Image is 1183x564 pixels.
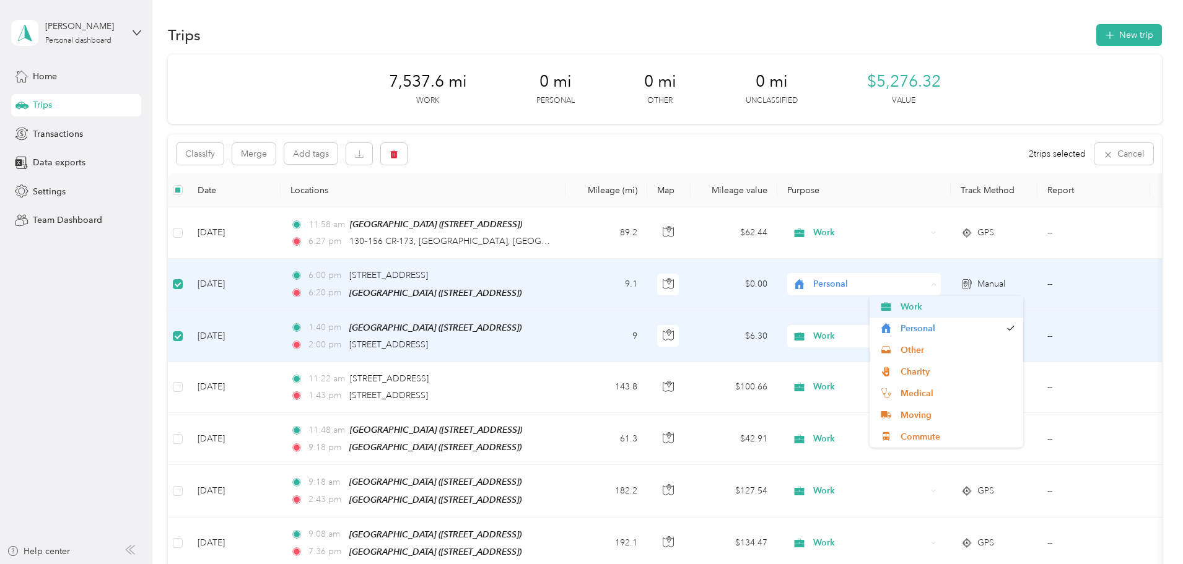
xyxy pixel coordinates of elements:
[349,477,522,487] span: [GEOGRAPHIC_DATA] ([STREET_ADDRESS])
[691,465,777,517] td: $127.54
[901,365,1015,378] span: Charity
[901,322,1001,335] span: Personal
[756,72,788,92] span: 0 mi
[350,425,522,435] span: [GEOGRAPHIC_DATA] ([STREET_ADDRESS])
[349,236,602,246] span: 130–156 CR-173, [GEOGRAPHIC_DATA], [GEOGRAPHIC_DATA]
[188,173,281,207] th: Date
[45,37,111,45] div: Personal dashboard
[565,413,647,465] td: 61.3
[33,214,102,227] span: Team Dashboard
[813,484,927,498] span: Work
[977,536,994,550] span: GPS
[1037,413,1150,465] td: --
[867,72,941,92] span: $5,276.32
[901,387,1015,400] span: Medical
[1037,362,1150,413] td: --
[1096,24,1162,46] button: New trip
[308,321,344,334] span: 1:40 pm
[565,465,647,517] td: 182.2
[349,529,522,539] span: [GEOGRAPHIC_DATA] ([STREET_ADDRESS])
[349,495,522,505] span: [GEOGRAPHIC_DATA] ([STREET_ADDRESS])
[33,156,85,169] span: Data exports
[308,372,345,386] span: 11:22 am
[536,95,575,106] p: Personal
[33,128,83,141] span: Transactions
[349,270,428,280] span: [STREET_ADDRESS]
[7,545,70,558] button: Help center
[691,259,777,310] td: $0.00
[177,143,224,165] button: Classify
[691,173,777,207] th: Mileage value
[1037,259,1150,310] td: --
[232,143,276,165] button: Merge
[892,95,915,106] p: Value
[813,329,927,343] span: Work
[1037,173,1150,207] th: Report
[350,373,429,384] span: [STREET_ADDRESS]
[168,28,201,41] h1: Trips
[33,185,66,198] span: Settings
[308,389,344,402] span: 1:43 pm
[308,527,344,541] span: 9:08 am
[281,173,565,207] th: Locations
[813,277,927,291] span: Personal
[188,311,281,362] td: [DATE]
[45,20,123,33] div: [PERSON_NAME]
[565,173,647,207] th: Mileage (mi)
[647,95,673,106] p: Other
[308,493,344,506] span: 2:43 pm
[1037,311,1150,362] td: --
[349,323,522,332] span: [GEOGRAPHIC_DATA] ([STREET_ADDRESS])
[777,173,951,207] th: Purpose
[349,547,522,557] span: [GEOGRAPHIC_DATA] ([STREET_ADDRESS])
[389,72,467,92] span: 7,537.6 mi
[644,72,676,92] span: 0 mi
[308,338,344,352] span: 2:00 pm
[349,288,522,298] span: [GEOGRAPHIC_DATA] ([STREET_ADDRESS])
[813,226,927,240] span: Work
[308,235,344,248] span: 6:27 pm
[188,259,281,310] td: [DATE]
[308,441,344,454] span: 9:18 pm
[308,218,345,232] span: 11:58 am
[188,207,281,259] td: [DATE]
[647,173,691,207] th: Map
[977,226,994,240] span: GPS
[188,362,281,413] td: [DATE]
[565,362,647,413] td: 143.8
[691,362,777,413] td: $100.66
[565,259,647,310] td: 9.1
[308,423,345,437] span: 11:48 am
[308,475,344,489] span: 9:18 am
[977,484,994,498] span: GPS
[308,269,344,282] span: 6:00 pm
[188,413,281,465] td: [DATE]
[308,545,344,558] span: 7:36 pm
[1094,143,1153,165] button: Cancel
[901,344,1015,357] span: Other
[284,143,338,164] button: Add tags
[350,219,522,229] span: [GEOGRAPHIC_DATA] ([STREET_ADDRESS])
[349,339,428,350] span: [STREET_ADDRESS]
[565,207,647,259] td: 89.2
[1114,495,1183,564] iframe: Everlance-gr Chat Button Frame
[901,409,1015,422] span: Moving
[901,430,1015,443] span: Commute
[1037,465,1150,517] td: --
[1029,147,1086,160] span: 2 trips selected
[951,173,1037,207] th: Track Method
[33,98,52,111] span: Trips
[565,311,647,362] td: 9
[349,390,428,401] span: [STREET_ADDRESS]
[33,70,57,83] span: Home
[691,413,777,465] td: $42.91
[308,286,344,300] span: 6:20 pm
[813,432,927,446] span: Work
[813,536,927,550] span: Work
[901,300,1015,313] span: Work
[691,311,777,362] td: $6.30
[349,442,522,452] span: [GEOGRAPHIC_DATA] ([STREET_ADDRESS])
[691,207,777,259] td: $62.44
[746,95,798,106] p: Unclassified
